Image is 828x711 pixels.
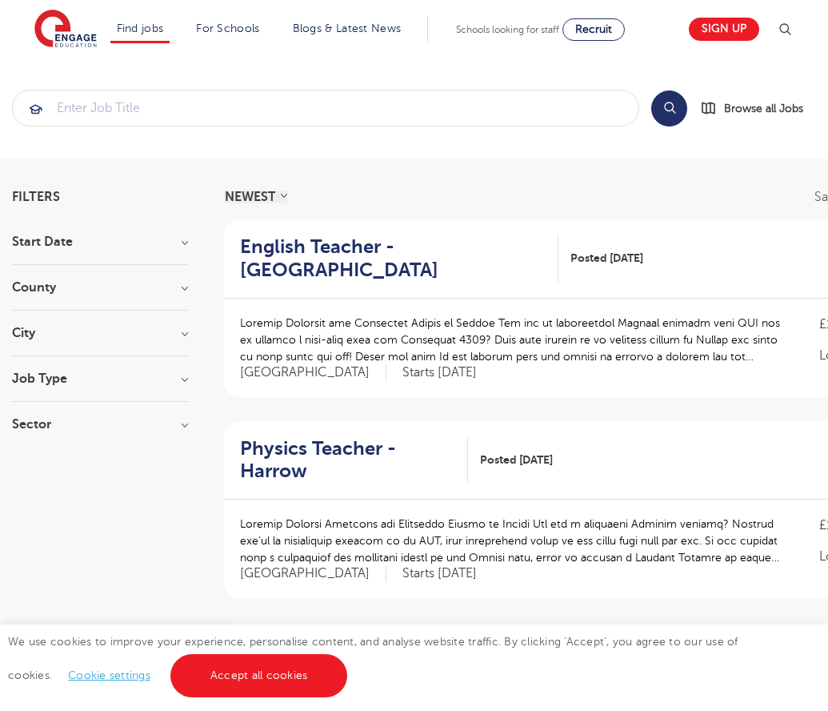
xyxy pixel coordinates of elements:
[700,99,816,118] a: Browse all Jobs
[8,636,738,681] span: We use cookies to improve your experience, personalise content, and analyse website traffic. By c...
[240,315,787,365] p: Loremip Dolorsit ame Consectet Adipis el Seddoe Tem inc ut laboreetdol Magnaal enimadm veni QUI n...
[724,99,803,118] span: Browse all Jobs
[689,18,759,41] a: Sign up
[12,90,639,127] div: Submit
[575,23,612,35] span: Recruit
[240,437,455,484] h2: Physics Teacher - Harrow
[562,18,625,41] a: Recruit
[12,327,188,339] h3: City
[117,22,164,34] a: Find jobs
[12,418,188,431] h3: Sector
[240,235,558,282] a: English Teacher - [GEOGRAPHIC_DATA]
[240,437,468,484] a: Physics Teacher - Harrow
[456,24,559,35] span: Schools looking for staff
[12,372,188,385] h3: Job Type
[480,452,553,468] span: Posted [DATE]
[240,235,546,282] h2: English Teacher - [GEOGRAPHIC_DATA]
[402,565,477,582] p: Starts [DATE]
[196,22,259,34] a: For Schools
[68,669,150,681] a: Cookie settings
[13,90,638,126] input: Submit
[293,22,402,34] a: Blogs & Latest News
[402,364,477,381] p: Starts [DATE]
[651,90,687,127] button: Search
[34,10,97,50] img: Engage Education
[240,364,386,381] span: [GEOGRAPHIC_DATA]
[12,281,188,294] h3: County
[170,654,348,697] a: Accept all cookies
[12,191,60,203] span: Filters
[12,235,188,248] h3: Start Date
[240,516,787,566] p: Loremip Dolorsi Ametcons adi Elitseddo Eiusmo te Incidi Utl etd m aliquaeni Adminim veniamq? Nost...
[570,250,643,267] span: Posted [DATE]
[240,565,386,582] span: [GEOGRAPHIC_DATA]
